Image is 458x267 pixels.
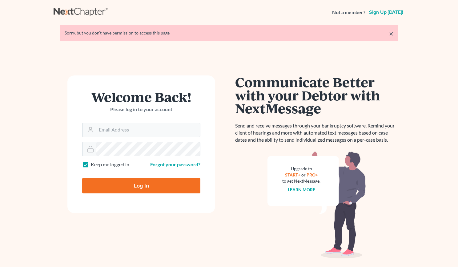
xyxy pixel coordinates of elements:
h1: Communicate Better with your Debtor with NextMessage [235,75,398,115]
a: × [389,30,393,37]
a: Learn more [288,187,315,192]
a: Sign up [DATE]! [368,10,404,15]
a: PRO+ [307,172,318,177]
a: Forgot your password? [150,161,200,167]
div: to get NextMessage. [282,178,320,184]
h1: Welcome Back! [82,90,200,103]
div: Sorry, but you don't have permission to access this page [65,30,393,36]
span: or [301,172,306,177]
a: START+ [285,172,300,177]
p: Send and receive messages through your bankruptcy software. Remind your client of hearings and mo... [235,122,398,144]
strong: Not a member? [332,9,365,16]
input: Email Address [96,123,200,137]
img: nextmessage_bg-59042aed3d76b12b5cd301f8e5b87938c9018125f34e5fa2b7a6b67550977c72.svg [267,151,366,259]
input: Log In [82,178,200,193]
p: Please log in to your account [82,106,200,113]
div: Upgrade to [282,166,320,172]
label: Keep me logged in [91,161,129,168]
